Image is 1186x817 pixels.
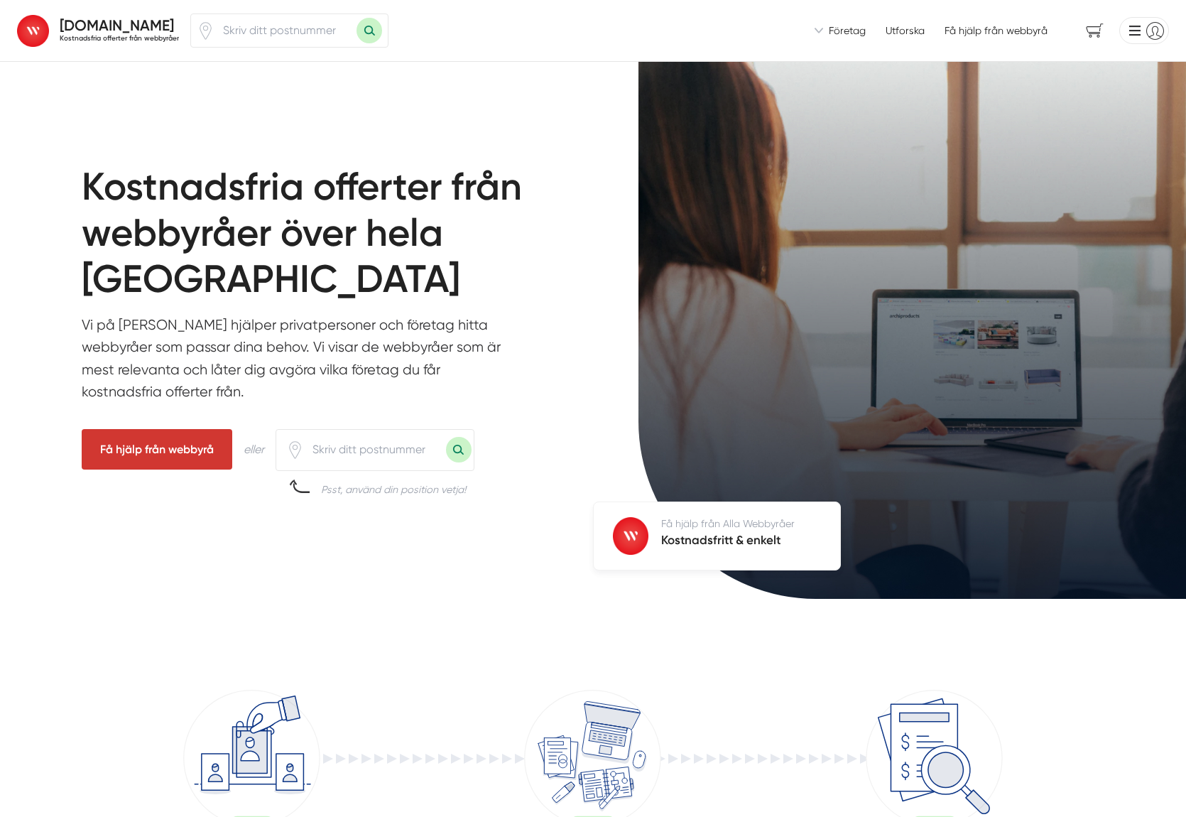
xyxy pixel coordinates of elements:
button: Sök med postnummer [357,18,382,43]
h2: Kostnadsfria offerter från webbyråer [60,33,179,43]
span: Få hjälp från webbyrå [82,429,232,470]
a: Alla Webbyråer [DOMAIN_NAME] Kostnadsfria offerter från webbyråer [17,11,179,50]
span: Klicka för att använda din position. [286,441,304,459]
span: navigation-cart [1076,18,1114,43]
button: Sök med postnummer [446,437,472,462]
input: Skriv ditt postnummer [214,14,357,47]
span: Få hjälp från Alla Webbyråer [661,518,795,529]
input: Skriv ditt postnummer [304,433,446,466]
span: Klicka för att använda din position. [197,22,214,40]
svg: Pin / Karta [197,22,214,40]
h5: Kostnadsfritt & enkelt [661,531,795,553]
img: Kostnadsfritt & enkelt logotyp [613,517,648,555]
strong: [DOMAIN_NAME] [60,16,174,34]
h1: Kostnadsfria offerter från webbyråer över hela [GEOGRAPHIC_DATA] [82,164,559,313]
div: Psst, använd din position vetja! [321,482,466,497]
p: Vi på [PERSON_NAME] hjälper privatpersoner och företag hitta webbyråer som passar dina behov. Vi ... [82,314,511,411]
svg: Pin / Karta [286,441,304,459]
a: Utforska [886,23,925,38]
div: eller [244,440,264,458]
img: Alla Webbyråer [17,15,49,47]
span: Företag [829,23,866,38]
span: Få hjälp från webbyrå [945,23,1048,38]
